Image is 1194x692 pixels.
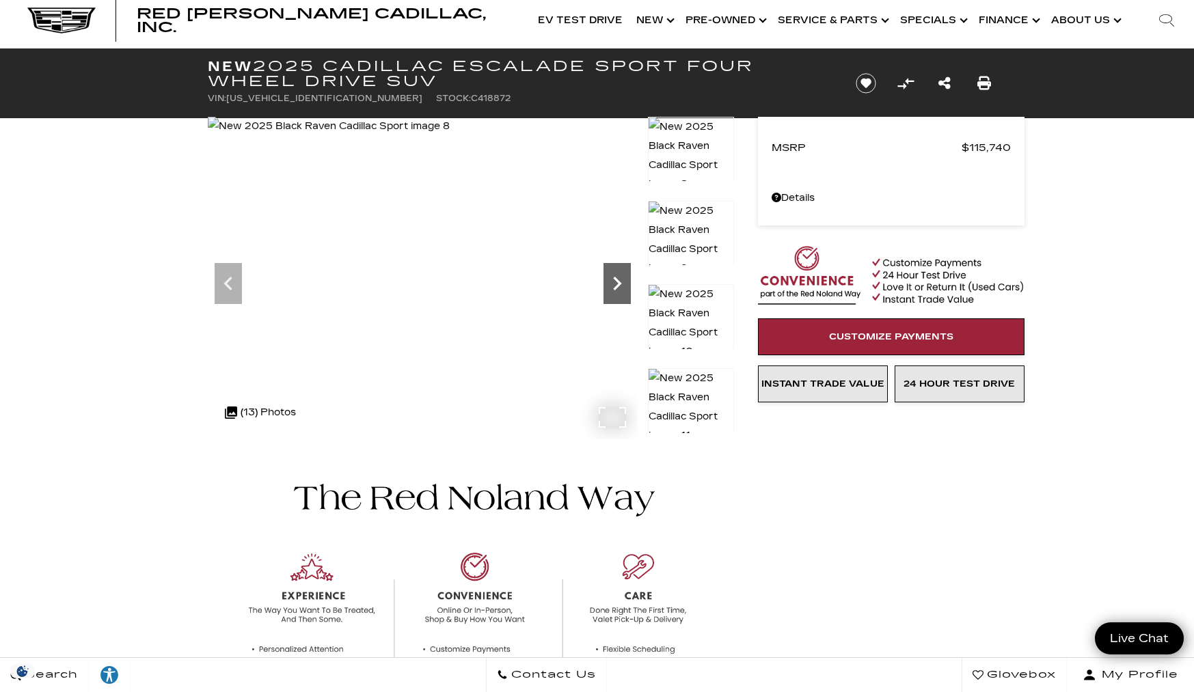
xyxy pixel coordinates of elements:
span: VIN: [208,94,226,103]
span: Instant Trade Value [761,378,884,389]
button: Save vehicle [851,72,881,94]
a: Explore your accessibility options [89,658,131,692]
span: [US_VEHICLE_IDENTIFICATION_NUMBER] [226,94,422,103]
a: Print this New 2025 Cadillac Escalade Sport Four Wheel Drive SUV [977,74,991,93]
span: C418872 [471,94,511,103]
img: Cadillac Dark Logo with Cadillac White Text [27,8,96,33]
a: Live Chat [1095,622,1184,654]
button: Open user profile menu [1067,658,1194,692]
button: Compare Vehicle [895,73,916,94]
span: Customize Payments [829,331,953,342]
img: New 2025 Black Raven Cadillac Sport image 8 [648,117,734,195]
div: Explore your accessibility options [89,665,130,685]
img: New 2025 Black Raven Cadillac Sport image 9 [648,201,734,279]
img: New 2025 Black Raven Cadillac Sport image 10 [648,284,734,362]
a: 24 Hour Test Drive [895,365,1025,402]
iframe: YouTube video player [758,409,1025,624]
a: Instant Trade Value [758,365,888,402]
a: Red [PERSON_NAME] Cadillac, Inc. [137,7,517,34]
strong: New [208,58,253,74]
img: New 2025 Black Raven Cadillac Sport image 8 [208,117,450,136]
section: Click to Open Cookie Consent Modal [7,664,38,678]
span: $115,740 [962,138,1011,157]
a: Details [772,189,1011,208]
span: Live Chat [1103,631,1176,646]
span: 24 Hour Test Drive [904,378,1015,389]
img: Opt-Out Icon [7,664,38,678]
span: Glovebox [983,665,1056,684]
a: MSRP $115,740 [772,138,1011,157]
span: My Profile [1096,665,1178,684]
a: Customize Payments [758,318,1025,355]
div: (13) Photos [218,396,303,429]
img: New 2025 Black Raven Cadillac Sport image 11 [648,368,734,446]
a: Glovebox [962,658,1067,692]
a: Contact Us [486,658,607,692]
div: Next [603,263,631,304]
div: Previous [215,263,242,304]
a: Share this New 2025 Cadillac Escalade Sport Four Wheel Drive SUV [938,74,951,93]
span: Stock: [436,94,471,103]
span: Search [21,665,78,684]
span: Contact Us [508,665,596,684]
h1: 2025 Cadillac Escalade Sport Four Wheel Drive SUV [208,59,833,89]
span: MSRP [772,138,962,157]
span: Red [PERSON_NAME] Cadillac, Inc. [137,5,486,36]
